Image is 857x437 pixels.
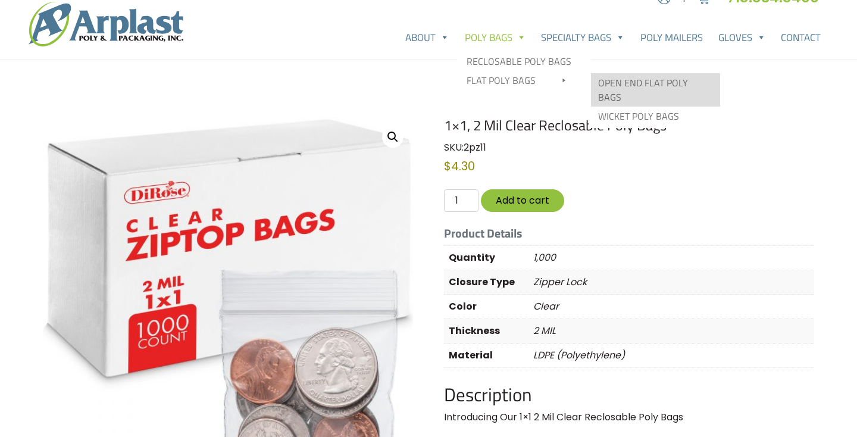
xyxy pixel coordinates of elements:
p: 2 MIL [533,319,814,343]
a: Flat Poly Bags [459,71,589,90]
p: Zipper Lock [533,270,814,294]
a: Gloves [711,26,774,49]
a: Open End Flat Poly Bags [591,73,720,107]
span: 2pz11 [464,141,486,154]
a: Poly Bags [457,26,534,49]
a: View full-screen image gallery [382,126,404,148]
input: Qty [444,189,478,212]
img: logo [29,2,183,46]
a: Poly Mailers [633,26,711,49]
th: Color [444,295,533,319]
span: $ [444,158,451,174]
th: Quantity [444,246,533,270]
p: Introducing Our 1×1 2 Mil Clear Reclosable Poly Bags [444,410,814,424]
a: Reclosable Poly Bags [459,52,589,71]
th: Material [444,344,533,368]
p: 1,000 [533,246,814,270]
h5: Product Details [444,226,814,241]
a: Contact [773,26,828,49]
span: SKU: [444,141,486,154]
th: Thickness [444,319,533,344]
button: Add to cart [481,189,564,211]
h2: Description [444,383,814,405]
a: Specialty Bags [534,26,633,49]
p: Clear [533,295,814,319]
h1: 1×1, 2 Mil Clear Reclosable Poly Bags [444,117,814,134]
a: About [398,26,457,49]
th: Closure Type [444,270,533,295]
a: Wicket Poly Bags [591,107,720,126]
table: Product Details [444,245,814,368]
p: LDPE (Polyethylene) [533,344,814,367]
bdi: 4.30 [444,158,475,174]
